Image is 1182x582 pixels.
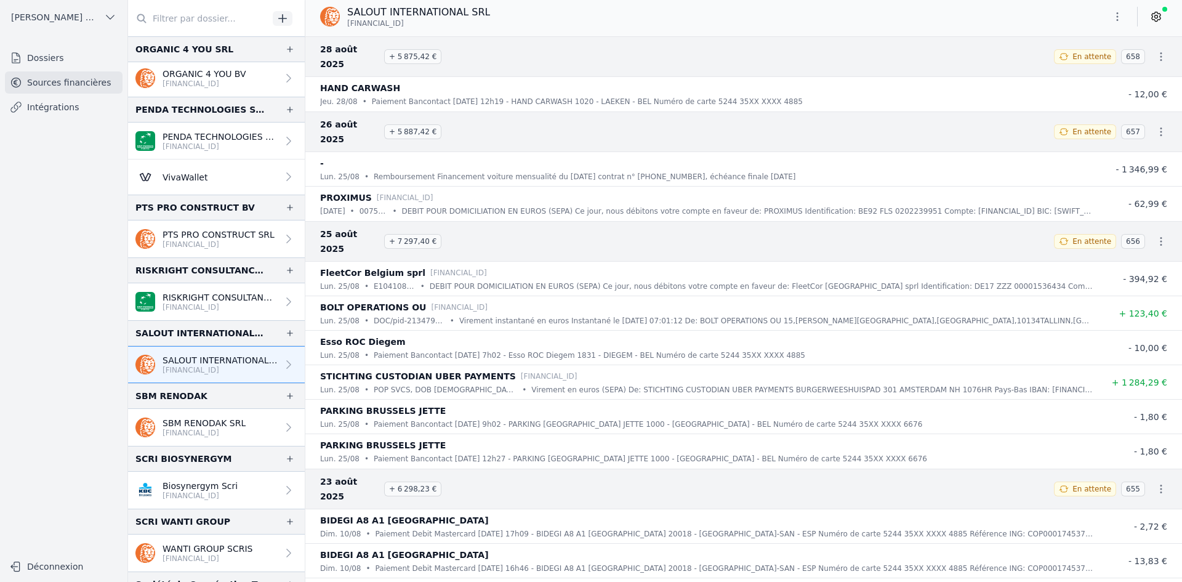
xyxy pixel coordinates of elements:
[364,280,369,293] div: •
[5,71,123,94] a: Sources financières
[364,418,369,430] div: •
[1072,52,1111,62] span: En attente
[135,167,155,187] img: Viva-Wallet.webp
[135,42,233,57] div: ORGANIC 4 YOU SRL
[363,95,367,108] div: •
[1128,199,1167,209] span: - 62,99 €
[364,315,369,327] div: •
[376,562,1093,575] p: Paiement Debit Mastercard [DATE] 16h46 - BIDEGI A8 A1 [GEOGRAPHIC_DATA] 20018 - [GEOGRAPHIC_DATA]...
[135,326,265,341] div: SALOUT INTERNATIONAL BV
[364,349,369,362] div: •
[163,302,278,312] p: [FINANCIAL_ID]
[366,562,370,575] div: •
[1121,124,1145,139] span: 657
[364,453,369,465] div: •
[320,513,489,528] p: BIDEGI A8 A1 [GEOGRAPHIC_DATA]
[1121,49,1145,64] span: 658
[135,263,265,278] div: RISKRIGHT CONSULTANCY BV
[128,123,305,160] a: PENDA TECHNOLOGIES SPRL [FINANCIAL_ID]
[5,47,123,69] a: Dossiers
[320,315,360,327] p: lun. 25/08
[5,557,123,576] button: Déconnexion
[163,491,238,501] p: [FINANCIAL_ID]
[1134,412,1167,422] span: - 1,80 €
[163,428,246,438] p: [FINANCIAL_ID]
[320,42,379,71] span: 28 août 2025
[531,384,1093,396] p: Virement en euros (SEPA) De: STICHTING CUSTODIAN UBER PAYMENTS BURGERWEESHUISPAD 301 AMSTERDAM NH...
[374,418,922,430] p: Paiement Bancontact [DATE] 9h02 - PARKING [GEOGRAPHIC_DATA] JETTE 1000 - [GEOGRAPHIC_DATA] - BEL ...
[374,171,796,183] p: Remboursement Financement voiture mensualité du [DATE] contrat n° [PHONE_NUMBER], échéance finale...
[135,389,207,403] div: SBM RENODAK
[320,156,324,171] p: -
[320,384,360,396] p: lun. 25/08
[163,228,275,241] p: PTS PRO CONSTRUCT SRL
[522,384,526,396] div: •
[320,190,372,205] p: PROXIMUS
[384,234,441,249] span: + 7 297,40 €
[1121,234,1145,249] span: 656
[364,171,369,183] div: •
[135,480,155,500] img: KBC_BRUSSELS_KREDBEBB.png
[320,300,426,315] p: BOLT OPERATIONS OU
[320,7,340,26] img: ing.png
[128,220,305,257] a: PTS PRO CONSTRUCT SRL [FINANCIAL_ID]
[135,229,155,249] img: ing.png
[163,240,275,249] p: [FINANCIAL_ID]
[5,96,123,118] a: Intégrations
[320,171,360,183] p: lun. 25/08
[320,548,489,562] p: BIDEGI A8 A1 [GEOGRAPHIC_DATA]
[320,334,406,349] p: Esso ROC Diegem
[431,301,488,313] p: [FINANCIAL_ID]
[374,349,805,362] p: Paiement Bancontact [DATE] 7h02 - Esso ROC Diegem 1831 - DIEGEM - BEL Numéro de carte 5244 35XX X...
[163,131,278,143] p: PENDA TECHNOLOGIES SPRL
[128,472,305,509] a: Biosynergym Scri [FINANCIAL_ID]
[1134,447,1167,456] span: - 1,80 €
[163,417,246,429] p: SBM RENODAK SRL
[128,283,305,320] a: RISKRIGHT CONSULTANCY BV [FINANCIAL_ID]
[320,81,400,95] p: HAND CARWASH
[163,554,252,564] p: [FINANCIAL_ID]
[320,95,358,108] p: jeu. 28/08
[320,349,360,362] p: lun. 25/08
[163,142,278,152] p: [FINANCIAL_ID]
[135,514,230,529] div: SCRI WANTI GROUP
[163,291,278,304] p: RISKRIGHT CONSULTANCY BV
[320,474,379,504] span: 23 août 2025
[128,60,305,97] a: ORGANIC 4 YOU BV [FINANCIAL_ID]
[135,418,155,437] img: ing.png
[1123,274,1167,284] span: - 394,92 €
[128,7,268,30] input: Filtrer par dossier...
[374,384,517,396] p: POP SVCS, DOB [DEMOGRAPHIC_DATA], [DEMOGRAPHIC_DATA] - [DEMOGRAPHIC_DATA]
[401,205,1093,217] p: DEBIT POUR DOMICILIATION EN EUROS (SEPA) Ce jour, nous débitons votre compte en faveur de: PROXIM...
[128,346,305,383] a: SALOUT INTERNATIONAL SRL [FINANCIAL_ID]
[320,205,345,217] p: [DATE]
[135,200,255,215] div: PTS PRO CONSTRUCT BV
[374,280,416,293] p: E104108477,E17245665
[347,18,404,28] span: [FINANCIAL_ID]
[163,68,246,80] p: ORGANIC 4 YOU BV
[347,5,490,20] p: SALOUT INTERNATIONAL SRL
[135,451,232,466] div: SCRI BIOSYNERGYM
[320,265,425,280] p: FleetCor Belgium sprl
[360,205,388,217] p: 007505165894
[1128,89,1167,99] span: - 12,00 €
[1134,522,1167,531] span: - 2,72 €
[320,438,446,453] p: PARKING BRUSSELS JETTE
[163,543,252,555] p: WANTI GROUP SCRIS
[135,68,155,88] img: ing.png
[372,95,803,108] p: Paiement Bancontact [DATE] 12h19 - HAND CARWASH 1020 - LAEKEN - BEL Numéro de carte 5244 35XX XXX...
[135,102,265,117] div: PENDA TECHNOLOGIES SPRL
[450,315,454,327] div: •
[320,418,360,430] p: lun. 25/08
[320,117,379,147] span: 26 août 2025
[430,280,1093,293] p: DEBIT POUR DOMICILIATION EN EUROS (SEPA) Ce jour, nous débitons votre compte en faveur de: FleetC...
[320,403,446,418] p: PARKING BRUSSELS JETTE
[392,205,396,217] div: •
[320,562,361,575] p: dim. 10/08
[430,267,487,279] p: [FINANCIAL_ID]
[135,131,155,151] img: BNP_BE_BUSINESS_GEBABEBB.png
[1128,343,1167,353] span: - 10,00 €
[384,124,441,139] span: + 5 887,42 €
[374,453,927,465] p: Paiement Bancontact [DATE] 12h27 - PARKING [GEOGRAPHIC_DATA] JETTE 1000 - [GEOGRAPHIC_DATA] - BEL...
[1072,127,1111,137] span: En attente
